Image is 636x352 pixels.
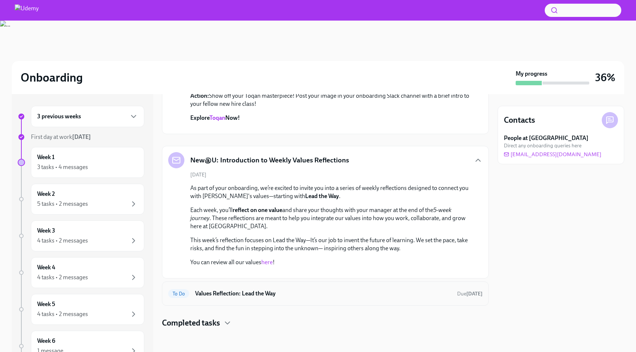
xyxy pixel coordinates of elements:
[18,220,144,251] a: Week 34 tasks • 2 messages
[190,258,471,266] p: You can review all our values !
[37,310,88,318] div: 4 tasks • 2 messages
[37,237,88,245] div: 4 tasks • 2 messages
[190,155,349,165] h5: New@U: Introduction to Weekly Values Reflections
[37,153,54,161] h6: Week 1
[190,114,240,121] strong: Explore Now!
[18,147,144,178] a: Week 13 tasks • 4 messages
[37,112,81,121] h6: 3 previous weeks
[595,71,615,84] h3: 36%
[261,259,273,266] a: here
[15,4,39,16] img: Udemy
[37,337,55,345] h6: Week 6
[466,291,483,297] strong: [DATE]
[190,92,209,99] strong: Action:
[37,200,88,208] div: 5 tasks • 2 messages
[209,114,225,121] a: Toqan
[37,190,55,198] h6: Week 2
[18,133,144,141] a: First day at work[DATE]
[190,236,471,252] p: This week’s reflection focuses on Lead the Way—It’s our job to invent the future of learning. We ...
[504,142,582,149] span: Direct any onboarding queries here
[190,171,206,178] span: [DATE]
[37,300,55,308] h6: Week 5
[305,193,339,200] strong: Lead the Way
[190,184,471,200] p: As part of your onboarding, we’re excited to invite you into a series of weekly reflections desig...
[233,206,282,213] strong: reflect on one value
[31,106,144,127] div: 3 previous weeks
[21,70,83,85] h2: Onboarding
[72,133,91,140] strong: [DATE]
[37,263,55,272] h6: Week 4
[18,294,144,325] a: Week 54 tasks • 2 messages
[37,273,88,281] div: 4 tasks • 2 messages
[190,206,471,230] p: Each week, you’ll and share your thoughts with your manager at the end of the . These reflections...
[457,290,483,297] span: September 29th, 2025 10:00
[195,290,451,298] h6: Values Reflection: Lead the Way
[18,257,144,288] a: Week 44 tasks • 2 messages
[31,133,91,140] span: First day at work
[190,92,471,108] p: Show off your Toqan masterpiece! Post your image in your onboarding Slack channel with a brief in...
[168,288,483,299] a: To DoValues Reflection: Lead the WayDue[DATE]
[504,134,589,142] strong: People at [GEOGRAPHIC_DATA]
[162,317,489,328] div: Completed tasks
[504,151,601,158] a: [EMAIL_ADDRESS][DOMAIN_NAME]
[168,291,189,297] span: To Do
[516,70,547,78] strong: My progress
[37,227,55,235] h6: Week 3
[457,291,483,297] span: Due
[162,317,220,328] h4: Completed tasks
[37,163,88,171] div: 3 tasks • 4 messages
[18,184,144,215] a: Week 25 tasks • 2 messages
[504,115,535,126] h4: Contacts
